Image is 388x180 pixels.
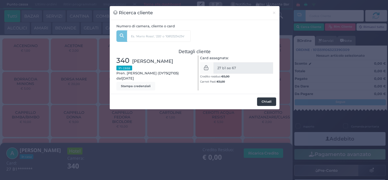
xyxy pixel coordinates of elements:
[221,75,229,78] b: €
[200,80,225,83] small: Carnet Pasti:
[223,74,229,78] span: 0,00
[219,80,225,83] span: 0,00
[113,9,153,16] h3: Ricerca cliente
[272,9,276,16] span: ×
[116,24,175,29] label: Numero di camera, cliente o card
[116,82,155,90] button: Stampa credenziali
[127,30,191,42] input: Es. 'Mario Rossi', '220' o '108123234234'
[269,6,279,20] button: Chiudi
[200,75,229,78] small: Credito residuo:
[217,80,225,83] b: €
[116,66,132,70] small: In casa
[257,97,276,106] button: Chiudi
[132,58,173,65] span: [PERSON_NAME]
[116,56,129,66] span: 340
[200,56,229,61] label: Card assegnata:
[113,56,195,90] div: Pren. [PERSON_NAME] (DY75Q7105) dal
[122,76,134,81] span: [DATE]
[116,49,273,54] h3: Dettagli cliente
